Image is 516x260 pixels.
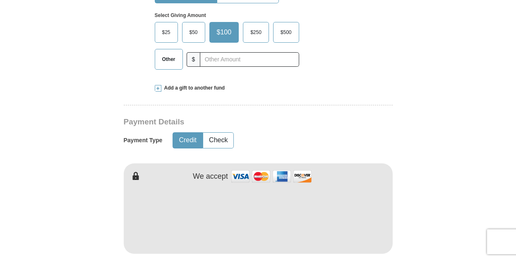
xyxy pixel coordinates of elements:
[200,52,299,67] input: Other Amount
[230,168,313,185] img: credit cards accepted
[246,26,266,39] span: $250
[276,26,296,39] span: $500
[158,26,175,39] span: $25
[161,85,225,92] span: Add a gift to another fund
[213,26,236,39] span: $100
[158,53,180,66] span: Other
[193,172,228,181] h4: We accept
[185,26,202,39] span: $50
[124,137,163,144] h5: Payment Type
[187,52,201,67] span: $
[203,133,233,148] button: Check
[124,117,335,127] h3: Payment Details
[173,133,202,148] button: Credit
[155,12,206,18] strong: Select Giving Amount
